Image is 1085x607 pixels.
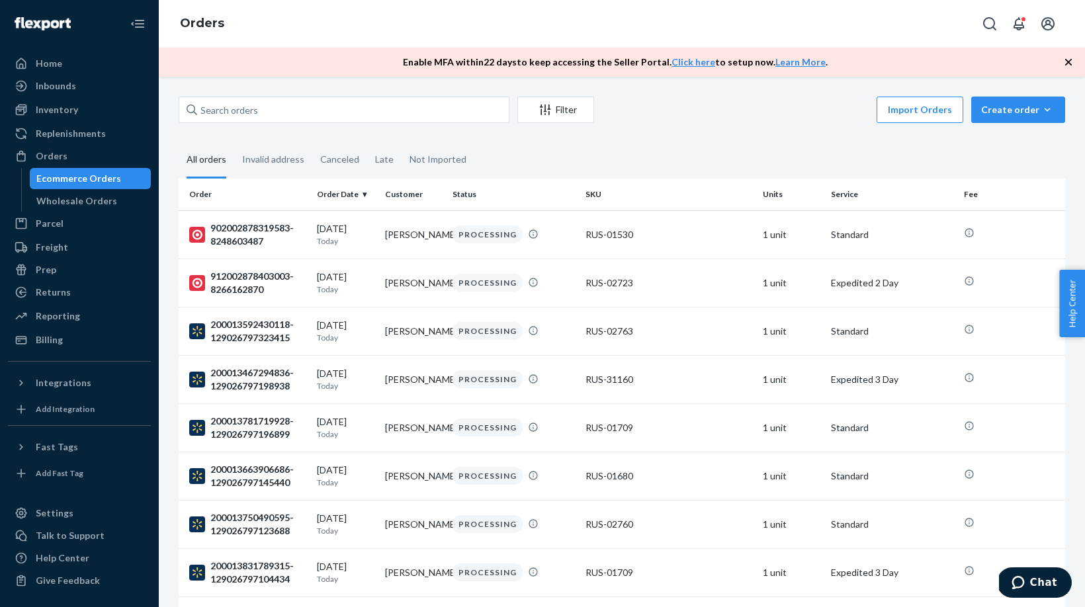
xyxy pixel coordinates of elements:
[36,57,62,70] div: Home
[831,228,953,241] p: Standard
[380,500,448,548] td: [PERSON_NAME]
[36,263,56,276] div: Prep
[36,309,80,323] div: Reporting
[403,56,828,69] p: Enable MFA within 22 days to keep accessing the Seller Portal. to setup now. .
[317,477,374,488] p: Today
[8,305,151,327] a: Reporting
[8,237,151,258] a: Freight
[8,53,151,74] a: Home
[36,529,105,542] div: Talk to Support
[317,222,374,247] div: [DATE]
[36,217,64,230] div: Parcel
[453,322,523,340] div: PROCESSING
[453,370,523,388] div: PROCESSING
[8,213,151,234] a: Parcel
[8,399,151,420] a: Add Integration
[758,355,826,403] td: 1 unit
[981,103,1055,116] div: Create order
[30,190,152,212] a: Wholesale Orders
[380,452,448,500] td: [PERSON_NAME]
[187,142,226,179] div: All orders
[586,276,752,290] div: RUS-02723
[189,511,306,538] div: 200013750490595-129026797123688
[380,403,448,452] td: [PERSON_NAME]
[36,440,78,454] div: Fast Tags
[317,428,374,440] p: Today
[672,56,715,67] a: Click here
[385,188,443,200] div: Customer
[36,333,63,346] div: Billing
[189,222,306,248] div: 902002878319583-8248603487
[831,421,953,434] p: Standard
[8,145,151,167] a: Orders
[831,373,953,386] p: Expedited 3 Day
[999,567,1072,600] iframe: Opens a widget where you can chat to one of our agents
[8,503,151,524] a: Settings
[380,259,448,307] td: [PERSON_NAME]
[317,380,374,391] p: Today
[586,421,752,434] div: RUS-01709
[8,463,151,484] a: Add Fast Tag
[36,551,89,565] div: Help Center
[380,307,448,355] td: [PERSON_NAME]
[758,548,826,596] td: 1 unit
[36,376,91,389] div: Integrations
[317,284,374,295] p: Today
[317,573,374,585] p: Today
[586,566,752,579] div: RUS-01709
[36,172,121,185] div: Ecommerce Orders
[36,149,67,163] div: Orders
[317,560,374,585] div: [DATE]
[758,210,826,259] td: 1 unit
[831,276,953,290] p: Expedited 2 Day
[826,179,959,210] th: Service
[8,525,151,546] button: Talk to Support
[169,5,235,43] ol: breadcrumbs
[1059,270,1085,337] button: Help Center
[410,142,466,177] div: Not Imported
[8,329,151,350] a: Billing
[8,75,151,97] a: Inbounds
[453,467,523,485] div: PROCESSING
[312,179,380,210] th: Order Date
[36,127,106,140] div: Replenishments
[380,355,448,403] td: [PERSON_NAME]
[36,286,71,299] div: Returns
[36,403,95,415] div: Add Integration
[317,512,374,536] div: [DATE]
[453,515,523,533] div: PROCESSING
[8,259,151,280] a: Prep
[517,97,594,123] button: Filter
[8,436,151,458] button: Fast Tags
[831,566,953,579] p: Expedited 3 Day
[375,142,394,177] div: Late
[317,332,374,343] p: Today
[831,325,953,338] p: Standard
[831,518,953,531] p: Standard
[317,235,374,247] p: Today
[453,225,523,243] div: PROCESSING
[976,11,1003,37] button: Open Search Box
[971,97,1065,123] button: Create order
[518,103,593,116] div: Filter
[189,415,306,441] div: 200013781719928-129026797196899
[8,372,151,393] button: Integrations
[380,210,448,259] td: [PERSON_NAME]
[36,506,73,520] div: Settings
[586,373,752,386] div: RUS-31160
[586,469,752,483] div: RUS-01680
[317,525,374,536] p: Today
[180,16,224,30] a: Orders
[758,500,826,548] td: 1 unit
[758,452,826,500] td: 1 unit
[179,179,312,210] th: Order
[36,103,78,116] div: Inventory
[320,142,359,177] div: Canceled
[317,319,374,343] div: [DATE]
[36,467,83,479] div: Add Fast Tag
[317,367,374,391] div: [DATE]
[189,366,306,393] div: 200013467294836-129026797198938
[179,97,509,123] input: Search orders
